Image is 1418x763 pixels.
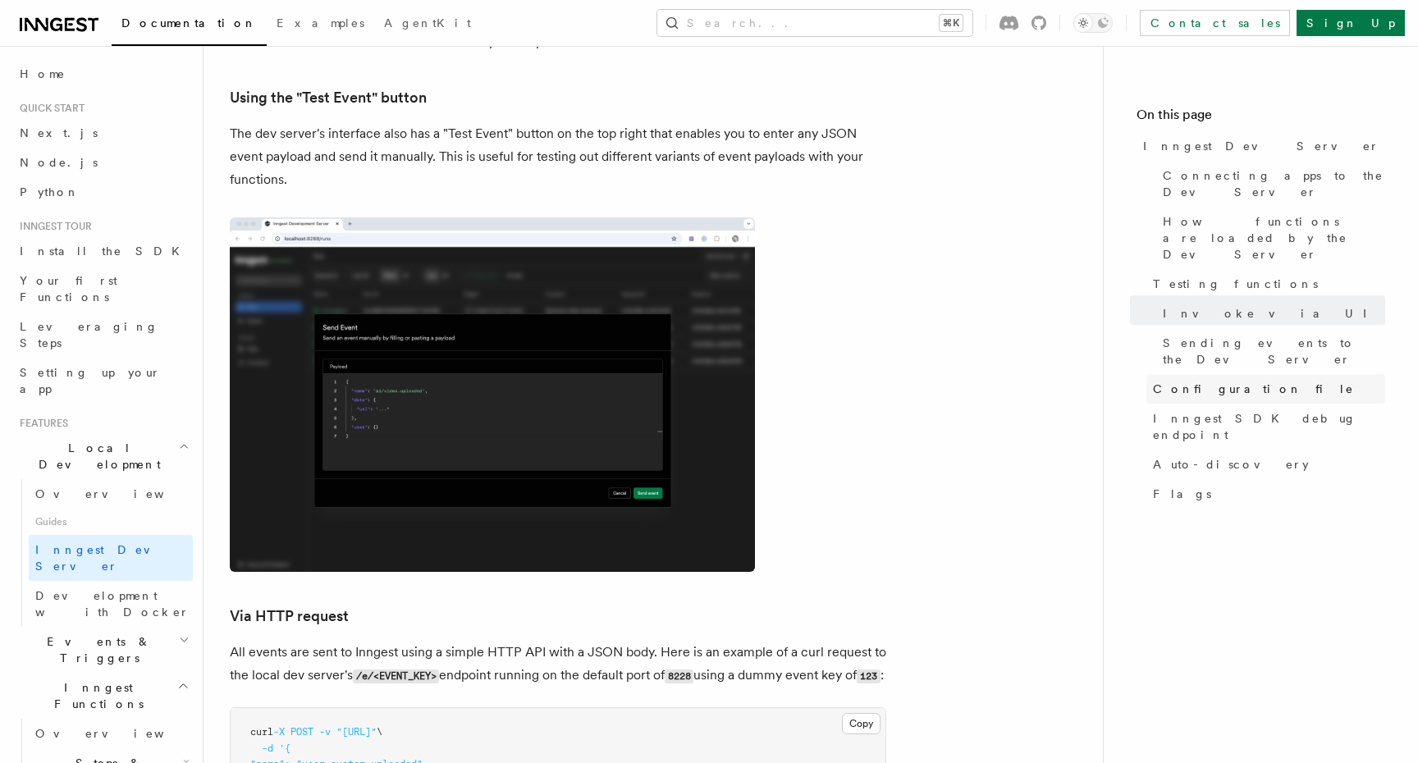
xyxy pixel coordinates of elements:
[13,236,193,266] a: Install the SDK
[1137,105,1385,131] h4: On this page
[13,102,85,115] span: Quick start
[1156,207,1385,269] a: How functions are loaded by the Dev Server
[20,66,66,82] span: Home
[13,673,193,719] button: Inngest Functions
[336,726,377,738] span: "[URL]"
[29,535,193,581] a: Inngest Dev Server
[290,726,313,738] span: POST
[273,726,285,738] span: -X
[857,669,880,683] code: 123
[1163,167,1385,200] span: Connecting apps to the Dev Server
[29,479,193,509] a: Overview
[13,358,193,404] a: Setting up your app
[842,713,881,734] button: Copy
[35,487,204,500] span: Overview
[13,220,92,233] span: Inngest tour
[1140,10,1290,36] a: Contact sales
[384,16,471,30] span: AgentKit
[1156,299,1385,328] a: Invoke via UI
[250,726,273,738] span: curl
[230,86,427,109] a: Using the "Test Event" button
[20,366,161,395] span: Setting up your app
[1153,456,1309,473] span: Auto-discovery
[665,669,693,683] code: 8228
[279,742,290,754] span: '{
[20,185,80,199] span: Python
[230,641,886,688] p: All events are sent to Inngest using a simple HTTP API with a JSON body. Here is an example of a ...
[1143,138,1379,154] span: Inngest Dev Server
[13,479,193,627] div: Local Development
[1156,328,1385,374] a: Sending events to the Dev Server
[1146,450,1385,479] a: Auto-discovery
[1153,276,1318,292] span: Testing functions
[1163,335,1385,368] span: Sending events to the Dev Server
[121,16,257,30] span: Documentation
[20,274,117,304] span: Your first Functions
[20,156,98,169] span: Node.js
[13,679,177,712] span: Inngest Functions
[13,266,193,312] a: Your first Functions
[13,633,179,666] span: Events & Triggers
[1073,13,1113,33] button: Toggle dark mode
[35,589,190,619] span: Development with Docker
[262,742,273,754] span: -d
[1137,131,1385,161] a: Inngest Dev Server
[657,10,972,36] button: Search...⌘K
[230,217,755,573] img: dev-server-send-event-modal-2025-01-15.png
[267,5,374,44] a: Examples
[319,726,331,738] span: -v
[1146,479,1385,509] a: Flags
[13,59,193,89] a: Home
[230,605,349,628] a: Via HTTP request
[940,15,963,31] kbd: ⌘K
[374,5,481,44] a: AgentKit
[1156,161,1385,207] a: Connecting apps to the Dev Server
[29,581,193,627] a: Development with Docker
[13,148,193,177] a: Node.js
[1146,269,1385,299] a: Testing functions
[13,417,68,430] span: Features
[277,16,364,30] span: Examples
[1146,374,1385,404] a: Configuration file
[1153,381,1354,397] span: Configuration file
[20,126,98,139] span: Next.js
[1153,486,1211,502] span: Flags
[1146,404,1385,450] a: Inngest SDK debug endpoint
[20,244,190,258] span: Install the SDK
[112,5,267,46] a: Documentation
[13,433,193,479] button: Local Development
[20,320,158,350] span: Leveraging Steps
[1163,305,1381,322] span: Invoke via UI
[1163,213,1385,263] span: How functions are loaded by the Dev Server
[13,177,193,207] a: Python
[1153,410,1385,443] span: Inngest SDK debug endpoint
[13,118,193,148] a: Next.js
[1297,10,1405,36] a: Sign Up
[377,726,382,738] span: \
[29,719,193,748] a: Overview
[230,122,886,191] p: The dev server's interface also has a "Test Event" button on the top right that enables you to en...
[13,312,193,358] a: Leveraging Steps
[35,727,204,740] span: Overview
[13,440,179,473] span: Local Development
[35,543,176,573] span: Inngest Dev Server
[29,509,193,535] span: Guides
[13,627,193,673] button: Events & Triggers
[353,669,439,683] code: /e/<EVENT_KEY>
